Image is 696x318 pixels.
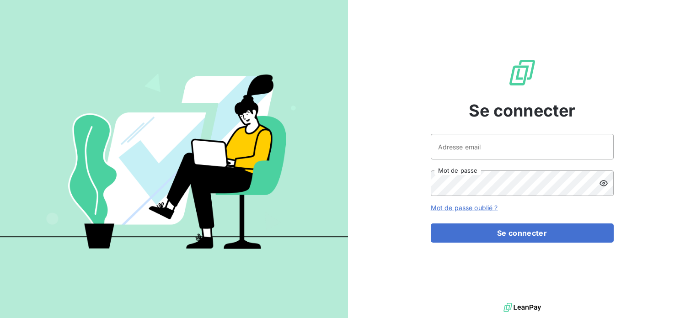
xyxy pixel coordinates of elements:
[431,134,614,159] input: placeholder
[508,58,537,87] img: Logo LeanPay
[503,301,541,314] img: logo
[469,98,576,123] span: Se connecter
[431,223,614,243] button: Se connecter
[431,204,498,212] a: Mot de passe oublié ?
